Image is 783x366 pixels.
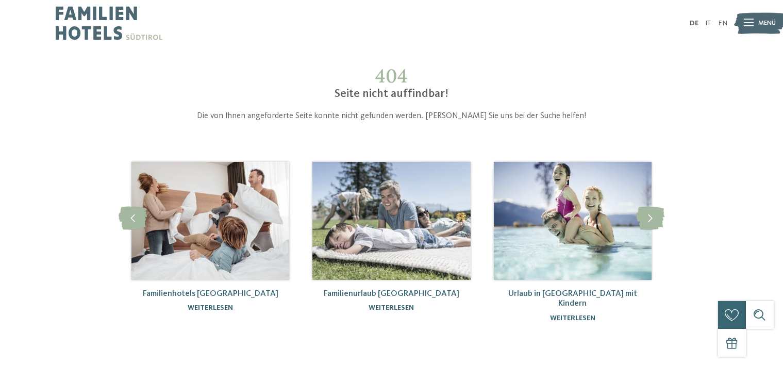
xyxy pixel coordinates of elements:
a: Familienurlaub [GEOGRAPHIC_DATA] [324,290,459,298]
span: Menü [758,19,776,28]
a: EN [718,20,727,27]
img: 404 [494,162,652,280]
p: Die von Ihnen angeforderte Seite konnte nicht gefunden werden. [PERSON_NAME] Sie uns bei der Such... [171,110,612,122]
a: weiterlesen [550,314,595,322]
a: weiterlesen [188,304,233,311]
span: 404 [375,64,408,88]
img: 404 [131,162,289,280]
span: Seite nicht auffindbar! [335,88,448,99]
img: 404 [312,162,470,280]
a: DE [690,20,698,27]
a: IT [705,20,711,27]
a: Familienhotels [GEOGRAPHIC_DATA] [143,290,278,298]
a: weiterlesen [369,304,414,311]
a: Urlaub in [GEOGRAPHIC_DATA] mit Kindern [508,290,637,308]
